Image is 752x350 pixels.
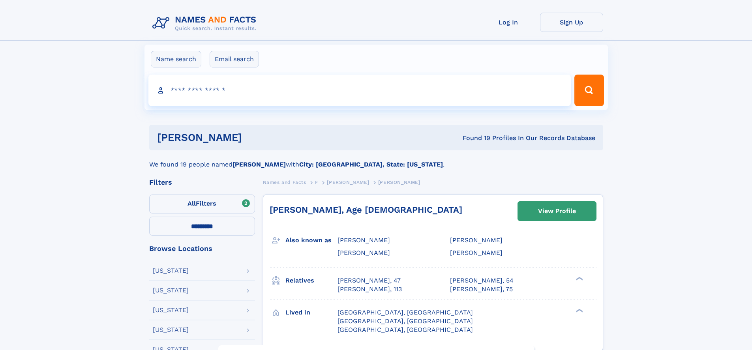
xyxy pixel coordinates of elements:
[327,177,369,187] a: [PERSON_NAME]
[233,161,286,168] b: [PERSON_NAME]
[299,161,443,168] b: City: [GEOGRAPHIC_DATA], State: [US_STATE]
[149,13,263,34] img: Logo Names and Facts
[477,13,540,32] a: Log In
[574,308,583,313] div: ❯
[450,285,513,294] a: [PERSON_NAME], 75
[210,51,259,67] label: Email search
[153,307,189,313] div: [US_STATE]
[338,326,473,333] span: [GEOGRAPHIC_DATA], [GEOGRAPHIC_DATA]
[540,13,603,32] a: Sign Up
[450,236,503,244] span: [PERSON_NAME]
[338,309,473,316] span: [GEOGRAPHIC_DATA], [GEOGRAPHIC_DATA]
[149,195,255,213] label: Filters
[315,180,318,185] span: F
[338,236,390,244] span: [PERSON_NAME]
[327,180,369,185] span: [PERSON_NAME]
[149,150,603,169] div: We found 19 people named with .
[285,234,338,247] h3: Also known as
[352,134,595,142] div: Found 19 Profiles In Our Records Database
[285,274,338,287] h3: Relatives
[574,276,583,281] div: ❯
[338,317,473,325] span: [GEOGRAPHIC_DATA], [GEOGRAPHIC_DATA]
[263,177,306,187] a: Names and Facts
[574,75,604,106] button: Search Button
[188,200,196,207] span: All
[149,245,255,252] div: Browse Locations
[153,268,189,274] div: [US_STATE]
[338,285,402,294] a: [PERSON_NAME], 113
[153,287,189,294] div: [US_STATE]
[338,276,401,285] a: [PERSON_NAME], 47
[149,179,255,186] div: Filters
[338,249,390,256] span: [PERSON_NAME]
[315,177,318,187] a: F
[157,133,353,142] h1: [PERSON_NAME]
[151,51,201,67] label: Name search
[285,306,338,319] h3: Lived in
[538,202,576,220] div: View Profile
[378,180,420,185] span: [PERSON_NAME]
[153,327,189,333] div: [US_STATE]
[270,205,462,215] a: [PERSON_NAME], Age [DEMOGRAPHIC_DATA]
[148,75,571,106] input: search input
[518,202,596,221] a: View Profile
[450,249,503,256] span: [PERSON_NAME]
[450,276,514,285] a: [PERSON_NAME], 54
